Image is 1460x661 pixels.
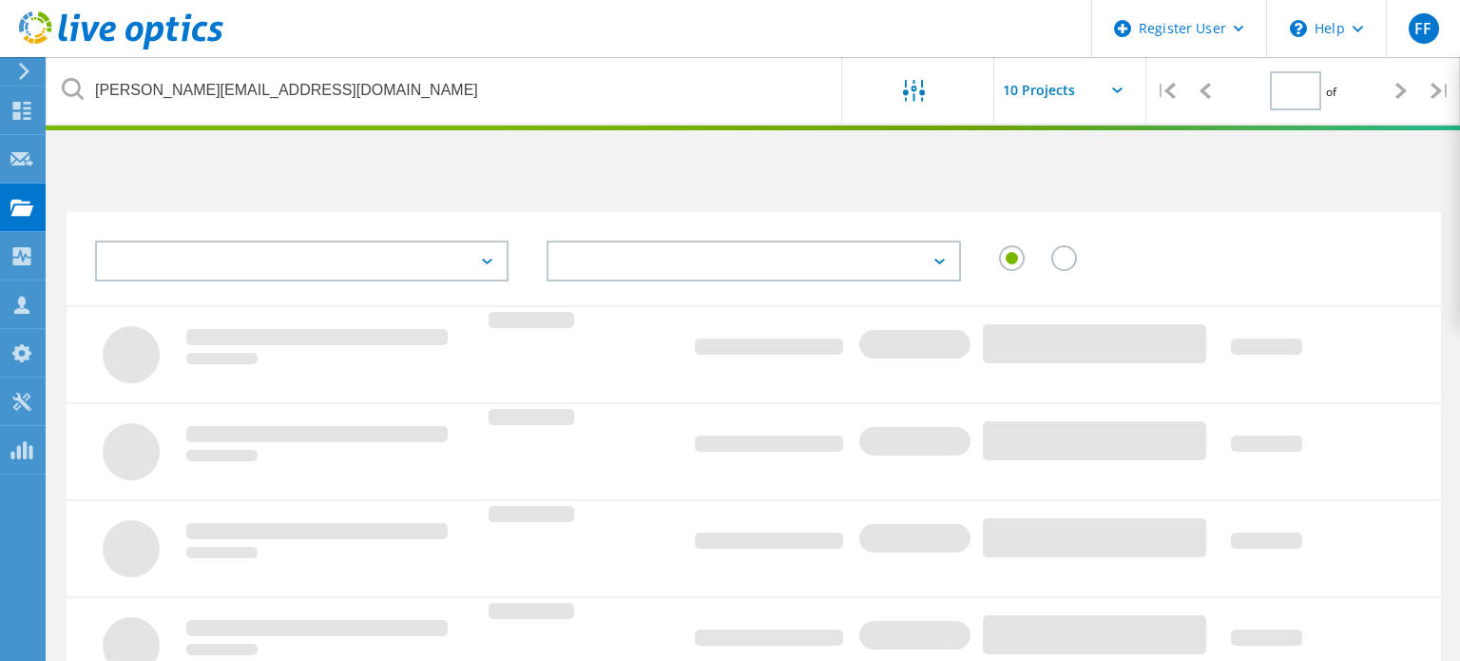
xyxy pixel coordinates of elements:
[48,57,843,124] input: undefined
[1326,84,1336,100] span: of
[1421,57,1460,125] div: |
[1290,20,1307,37] svg: \n
[19,40,223,53] a: Live Optics Dashboard
[1146,57,1185,125] div: |
[1414,21,1431,36] span: FF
